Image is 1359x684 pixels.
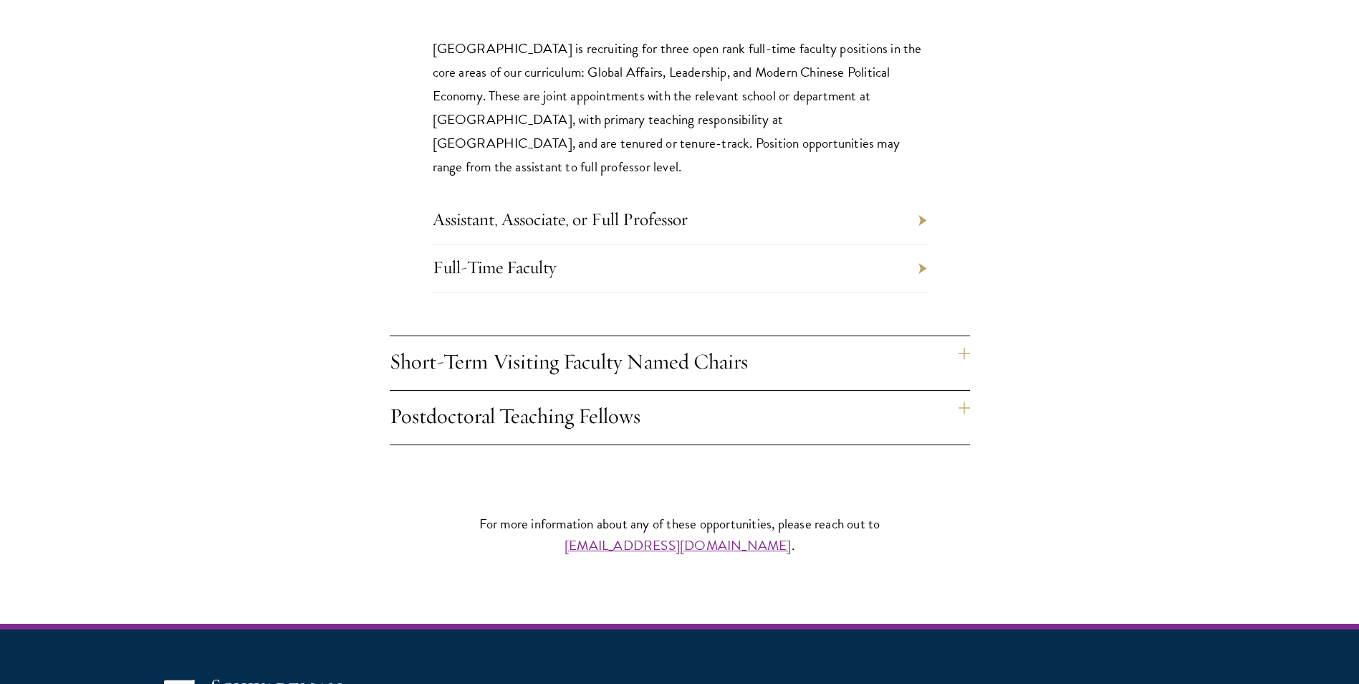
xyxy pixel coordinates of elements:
h4: Short-Term Visiting Faculty Named Chairs [390,336,970,390]
h4: Postdoctoral Teaching Fellows [390,391,970,445]
a: Full-Time Faculty [433,256,556,278]
p: [GEOGRAPHIC_DATA] is recruiting for three open rank full-time faculty positions in the core areas... [433,37,927,179]
p: For more information about any of these opportunities, please reach out to . [293,513,1067,555]
a: Assistant, Associate, or Full Professor [433,208,688,230]
a: [EMAIL_ADDRESS][DOMAIN_NAME] [565,535,792,556]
